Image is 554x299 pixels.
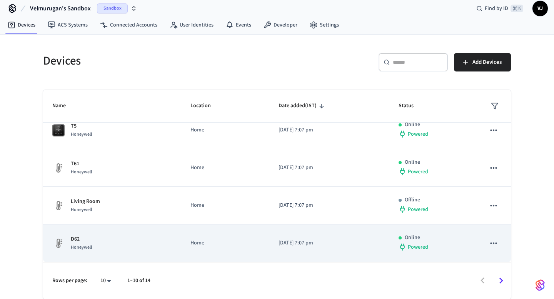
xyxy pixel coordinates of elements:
[52,277,87,285] p: Rows per page:
[43,53,272,69] h5: Devices
[71,131,92,138] span: Honeywell
[454,53,511,71] button: Add Devices
[472,57,502,67] span: Add Devices
[52,199,65,212] img: thermostat_fallback
[190,164,260,172] p: Home
[71,206,92,213] span: Honeywell
[279,201,380,209] p: [DATE] 7:07 pm
[470,2,529,15] div: Find by ID⌘ K
[279,126,380,134] p: [DATE] 7:07 pm
[52,100,76,112] span: Name
[279,239,380,247] p: [DATE] 7:07 pm
[279,164,380,172] p: [DATE] 7:07 pm
[405,121,420,129] p: Online
[71,244,92,251] span: Honeywell
[279,100,327,112] span: Date added(IST)
[190,126,260,134] p: Home
[97,3,128,13] span: Sandbox
[257,18,304,32] a: Developer
[533,2,547,15] span: VJ
[220,18,257,32] a: Events
[71,198,100,206] p: Living Room
[511,5,523,12] span: ⌘ K
[190,100,221,112] span: Location
[405,234,420,242] p: Online
[52,124,65,136] img: honeywell_t5t6
[190,239,260,247] p: Home
[190,201,260,209] p: Home
[485,5,508,12] span: Find by ID
[408,168,428,176] span: Powered
[2,18,42,32] a: Devices
[405,196,420,204] p: Offline
[492,272,510,290] button: Go to next page
[52,237,65,249] img: thermostat_fallback
[71,122,92,130] p: T5
[536,279,545,291] img: SeamLogoGradient.69752ec5.svg
[30,4,91,13] span: Velmurugan's Sandbox
[408,243,428,251] span: Powered
[304,18,345,32] a: Settings
[164,18,220,32] a: User Identities
[127,277,150,285] p: 1–10 of 14
[408,206,428,213] span: Powered
[97,275,115,286] div: 10
[405,158,420,166] p: Online
[94,18,164,32] a: Connected Accounts
[399,100,424,112] span: Status
[42,18,94,32] a: ACS Systems
[71,235,92,243] p: D62
[532,1,548,16] button: VJ
[71,160,92,168] p: T61
[408,130,428,138] span: Powered
[71,169,92,175] span: Honeywell
[52,162,65,174] img: thermostat_fallback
